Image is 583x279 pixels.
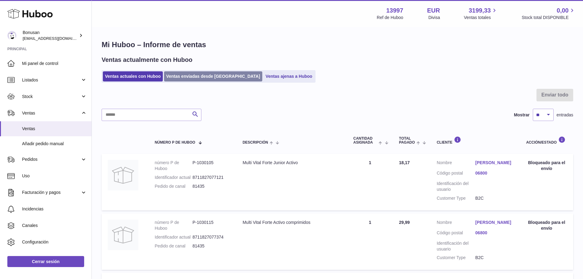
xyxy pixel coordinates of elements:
[243,160,341,166] div: Multi Vital Forte Junior Activo
[22,94,80,100] span: Stock
[399,160,410,165] span: 18,17
[155,243,192,249] dt: Pedido de canal
[399,137,415,145] span: Total pagado
[475,195,514,201] dd: B2C
[475,255,514,261] dd: B2C
[22,223,87,228] span: Canales
[475,170,514,176] a: 06800
[464,15,498,21] span: Ventas totales
[437,170,475,178] dt: Código postal
[243,141,268,145] span: Descripción
[437,240,475,252] dt: Identificación del usuario
[526,220,567,231] div: Bloqueado para el envío
[437,181,475,192] dt: Identificación del usuario
[192,175,230,180] dd: 8711827077121
[347,154,393,210] td: 1
[23,36,90,41] span: [EMAIL_ADDRESS][DOMAIN_NAME]
[155,234,192,240] dt: Identificador actual
[437,230,475,237] dt: Código postal
[22,110,80,116] span: Ventas
[192,183,230,189] dd: 81435
[427,6,440,15] strong: EUR
[437,136,514,145] div: Cliente
[155,220,192,231] dt: número P de Huboo
[23,30,78,41] div: Bonusan
[526,160,567,172] div: Bloqueado para el envío
[437,160,475,167] dt: Nombre
[475,160,514,166] a: [PERSON_NAME]
[347,213,393,270] td: 1
[155,160,192,172] dt: número P de Huboo
[164,71,262,81] a: Ventas enviadas desde [GEOGRAPHIC_DATA]
[192,234,230,240] dd: 8711827077374
[437,255,475,261] dt: Customer Type
[22,190,80,195] span: Facturación y pagos
[22,206,87,212] span: Incidencias
[428,15,440,21] div: Divisa
[22,126,87,132] span: Ventas
[437,195,475,201] dt: Customer Type
[22,61,87,66] span: Mi panel de control
[155,175,192,180] dt: Identificador actual
[108,220,138,250] img: no-photo.jpg
[399,220,410,225] span: 29,99
[155,183,192,189] dt: Pedido de canal
[437,220,475,227] dt: Nombre
[353,137,377,145] span: Cantidad ASIGNADA
[475,230,514,236] a: 06800
[192,160,230,172] dd: P-1030105
[22,156,80,162] span: Pedidos
[514,112,529,118] label: Mostrar
[469,6,491,15] span: 3199,33
[22,239,87,245] span: Configuración
[7,256,84,267] a: Cerrar sesión
[377,15,403,21] div: Ref de Huboo
[192,220,230,231] dd: P-1030115
[22,77,80,83] span: Listados
[192,243,230,249] dd: 81435
[103,71,163,81] a: Ventas actuales con Huboo
[526,136,567,145] div: Acción/Estado
[522,6,576,21] a: 0,00 Stock total DISPONIBLE
[155,141,195,145] span: número P de Huboo
[464,6,498,21] a: 3199,33 Ventas totales
[108,160,138,190] img: no-photo.jpg
[22,173,87,179] span: Uso
[7,31,17,40] img: info@bonusan.es
[557,6,569,15] span: 0,00
[557,112,573,118] span: entradas
[102,56,192,64] h2: Ventas actualmente con Huboo
[386,6,403,15] strong: 13997
[522,15,576,21] span: Stock total DISPONIBLE
[102,40,573,50] h1: Mi Huboo – Informe de ventas
[475,220,514,225] a: [PERSON_NAME]
[243,220,341,225] div: Multi Vital Forte Activo comprimidos
[22,141,87,147] span: Añadir pedido manual
[263,71,315,81] a: Ventas ajenas a Huboo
